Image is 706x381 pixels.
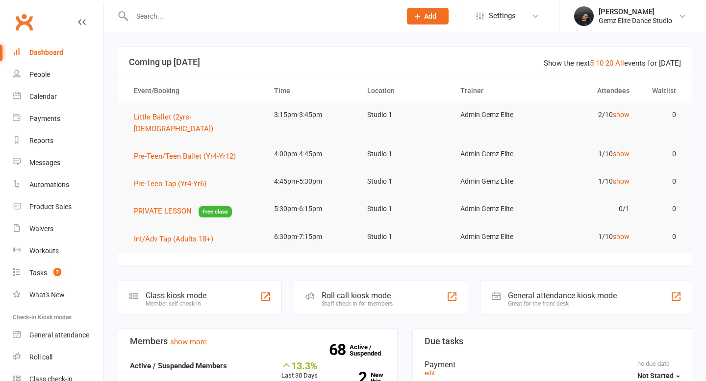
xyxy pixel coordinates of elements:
[134,233,220,245] button: Int/Adv Tap (Adults 18+)
[508,300,617,307] div: Great for the front desk
[350,336,393,364] a: 68Active / Suspended
[425,336,680,346] h3: Due tasks
[29,93,57,100] div: Calendar
[29,203,72,211] div: Product Sales
[13,174,103,196] a: Automations
[13,218,103,240] a: Waivers
[13,324,103,346] a: General attendance kiosk mode
[452,78,545,103] th: Trainer
[13,42,103,64] a: Dashboard
[146,300,206,307] div: Member self check-in
[425,360,680,369] div: Payment
[615,59,624,68] a: All
[134,205,232,217] button: PRIVATE LESSONFree class
[545,143,638,166] td: 1/10
[452,197,545,220] td: Admin Gemz Elite
[329,342,350,357] strong: 68
[29,181,69,189] div: Automations
[638,103,685,126] td: 0
[322,291,393,300] div: Roll call kiosk mode
[134,152,236,161] span: Pre-Teen/Teen Ballet (Yr4-Yr12)
[134,111,256,135] button: Little Ballet (2yrs-[DEMOGRAPHIC_DATA])
[358,78,452,103] th: Location
[545,78,638,103] th: Attendees
[358,103,452,126] td: Studio 1
[29,353,52,361] div: Roll call
[638,170,685,193] td: 0
[358,170,452,193] td: Studio 1
[129,57,681,67] h3: Coming up [DATE]
[638,78,685,103] th: Waitlist
[265,197,358,220] td: 5:30pm-6:15pm
[13,86,103,108] a: Calendar
[125,78,265,103] th: Event/Booking
[545,103,638,126] td: 2/10
[452,143,545,166] td: Admin Gemz Elite
[29,159,60,167] div: Messages
[265,225,358,248] td: 6:30pm-7:15pm
[13,262,103,284] a: Tasks 7
[53,268,61,276] span: 7
[638,143,685,166] td: 0
[13,240,103,262] a: Workouts
[424,12,436,20] span: Add
[508,291,617,300] div: General attendance kiosk mode
[358,225,452,248] td: Studio 1
[358,143,452,166] td: Studio 1
[452,103,545,126] td: Admin Gemz Elite
[638,225,685,248] td: 0
[29,291,65,299] div: What's New
[322,300,393,307] div: Staff check-in for members
[599,16,672,25] div: Gemz Elite Dance Studio
[265,103,358,126] td: 3:15pm-3:45pm
[281,360,318,371] div: 13.3%
[13,130,103,152] a: Reports
[265,170,358,193] td: 4:45pm-5:30pm
[129,9,394,23] input: Search...
[574,6,594,26] img: thumb_image1739337055.png
[489,5,516,27] span: Settings
[134,178,213,190] button: Pre-Teen Tap (Yr4-Yr6)
[130,336,385,346] h3: Members
[130,361,227,370] strong: Active / Suspended Members
[12,10,36,34] a: Clubworx
[545,197,638,220] td: 0/1
[13,152,103,174] a: Messages
[613,111,630,119] a: show
[134,235,213,243] span: Int/Adv Tap (Adults 18+)
[637,372,674,380] span: Not Started
[199,206,232,217] span: Free class
[599,7,672,16] div: [PERSON_NAME]
[638,197,685,220] td: 0
[29,71,50,78] div: People
[605,59,613,68] a: 20
[29,225,53,233] div: Waivers
[452,170,545,193] td: Admin Gemz Elite
[358,197,452,220] td: Studio 1
[590,59,594,68] a: 5
[134,150,243,162] button: Pre-Teen/Teen Ballet (Yr4-Yr12)
[281,360,318,381] div: Last 30 Days
[29,48,63,56] div: Dashboard
[146,291,206,300] div: Class kiosk mode
[545,225,638,248] td: 1/10
[13,284,103,306] a: What's New
[134,113,213,133] span: Little Ballet (2yrs-[DEMOGRAPHIC_DATA])
[452,225,545,248] td: Admin Gemz Elite
[29,269,47,277] div: Tasks
[170,337,207,346] a: show more
[134,179,206,188] span: Pre-Teen Tap (Yr4-Yr6)
[613,150,630,158] a: show
[29,137,53,144] div: Reports
[407,8,449,24] button: Add
[29,247,59,255] div: Workouts
[425,369,435,377] a: edit
[29,331,89,339] div: General attendance
[596,59,604,68] a: 10
[134,207,192,215] span: PRIVATE LESSON
[613,177,630,185] a: show
[613,233,630,240] a: show
[544,57,681,69] div: Show the next events for [DATE]
[13,346,103,368] a: Roll call
[265,143,358,166] td: 4:00pm-4:45pm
